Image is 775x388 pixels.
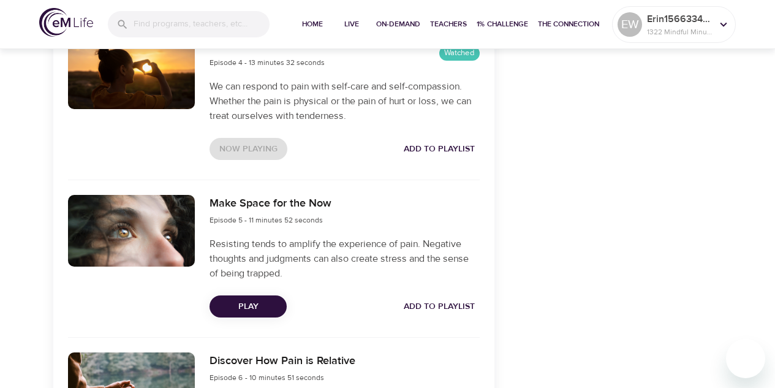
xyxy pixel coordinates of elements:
span: Add to Playlist [404,142,475,157]
div: EW [618,12,642,37]
span: Watched [439,47,480,59]
span: Home [298,18,327,31]
span: On-Demand [376,18,420,31]
button: Add to Playlist [399,295,480,318]
span: Add to Playlist [404,299,475,314]
h6: Discover How Pain is Relative [210,352,355,370]
p: Erin1566334765 [647,12,712,26]
span: Episode 4 - 13 minutes 32 seconds [210,58,325,67]
p: We can respond to pain with self-care and self-compassion. Whether the pain is physical or the pa... [210,79,479,123]
img: logo [39,8,93,37]
button: Add to Playlist [399,138,480,161]
h6: Make Space for the Now [210,195,331,213]
span: 1% Challenge [477,18,528,31]
span: The Connection [538,18,599,31]
span: Episode 5 - 11 minutes 52 seconds [210,215,323,225]
span: Live [337,18,366,31]
p: 1322 Mindful Minutes [647,26,712,37]
span: Play [219,299,277,314]
p: Resisting tends to amplify the experience of pain. Negative thoughts and judgments can also creat... [210,237,479,281]
button: Play [210,295,287,318]
input: Find programs, teachers, etc... [134,11,270,37]
iframe: Button to launch messaging window [726,339,765,378]
span: Teachers [430,18,467,31]
span: Episode 6 - 10 minutes 51 seconds [210,373,324,382]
